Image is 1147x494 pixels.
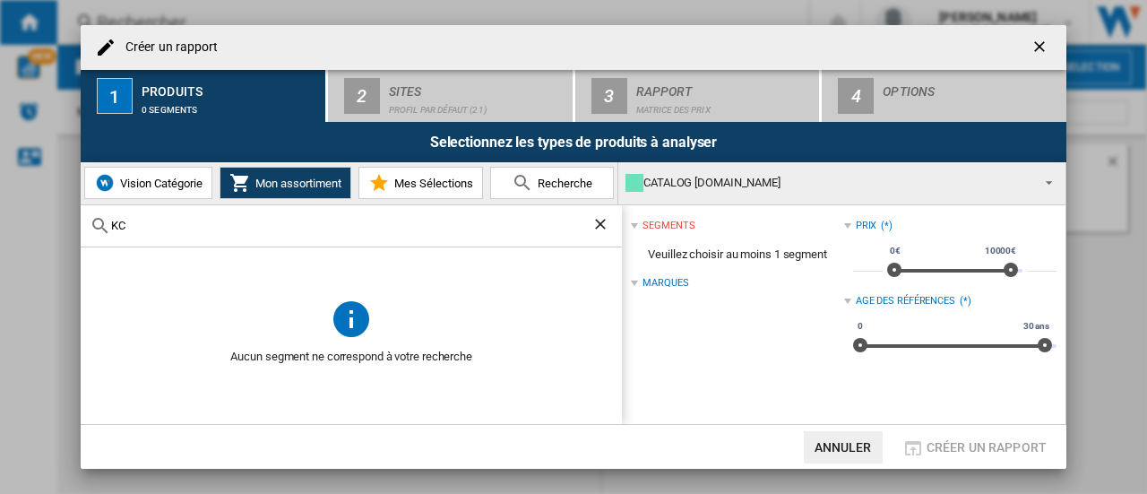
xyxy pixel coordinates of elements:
span: 0 [855,319,866,334]
div: 4 [838,78,874,114]
button: 2 Sites Profil par défaut (21) [328,70,574,122]
div: 2 [344,78,380,114]
span: Recherche [533,177,592,190]
img: wiser-icon-blue.png [94,172,116,194]
span: Mon assortiment [251,177,341,190]
div: segments [642,219,694,233]
button: Créer un rapport [897,431,1052,464]
h4: Créer un rapport [116,39,219,56]
div: Selectionnez les types de produits à analyser [81,122,1066,162]
div: CATALOG [DOMAIN_NAME] [625,170,1030,195]
div: Sites [389,77,565,96]
div: 0 segments [142,96,318,115]
button: Vision Catégorie [84,167,212,199]
button: 1 Produits 0 segments [81,70,327,122]
ng-md-icon: Effacer la recherche [591,215,613,237]
button: Mes Sélections [358,167,483,199]
span: Aucun segment ne correspond à votre recherche [81,340,622,374]
span: Veuillez choisir au moins 1 segment [631,238,843,272]
div: Age des références [856,294,955,308]
div: 1 [97,78,133,114]
div: Profil par défaut (21) [389,96,565,115]
div: Prix [856,219,877,233]
button: 3 Rapport Matrice des prix [575,70,822,122]
ng-md-icon: getI18NText('BUTTONS.CLOSE_DIALOG') [1031,38,1052,59]
button: Mon assortiment [220,167,351,199]
button: getI18NText('BUTTONS.CLOSE_DIALOG') [1023,30,1059,65]
span: 0€ [887,244,903,258]
span: 10000€ [982,244,1019,258]
div: Rapport [636,77,813,96]
span: Créer un rapport [927,440,1047,455]
div: Options [883,77,1059,96]
button: 4 Options [822,70,1066,122]
span: Vision Catégorie [116,177,203,190]
input: Rechercher dans les Sites [111,219,591,232]
button: Annuler [804,431,883,464]
div: 3 [591,78,627,114]
div: Produits [142,77,318,96]
button: Recherche [490,167,614,199]
div: Marques [642,276,688,290]
span: 30 ans [1021,319,1052,334]
div: Matrice des prix [636,96,813,115]
span: Mes Sélections [390,177,473,190]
